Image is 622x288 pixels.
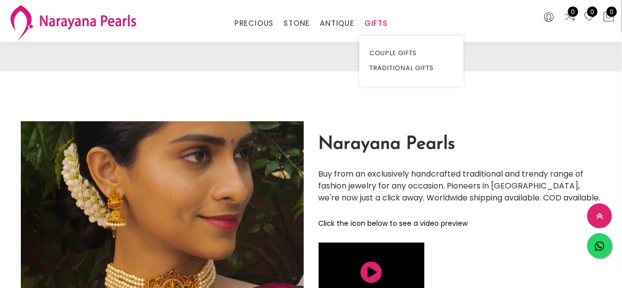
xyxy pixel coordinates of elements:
[607,6,617,17] span: 0
[369,46,454,61] a: COUPLE GIFTS
[364,16,388,31] a: GIFTS
[320,16,354,31] a: ANTIQUE
[319,219,602,228] h5: Click the icon below to see a video preview
[234,16,274,31] a: PRECIOUS
[283,16,310,31] a: STONE
[564,11,576,24] a: 0
[369,61,454,76] a: TRADITIONAL GIFTS
[568,6,578,17] span: 0
[319,135,602,153] h2: Narayana Pearls
[587,6,598,17] span: 0
[603,11,615,24] button: 0
[319,168,602,204] p: Buy from an exclusively handcrafted traditional and trendy range of fashion jewelry for any occas...
[583,11,595,24] a: 0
